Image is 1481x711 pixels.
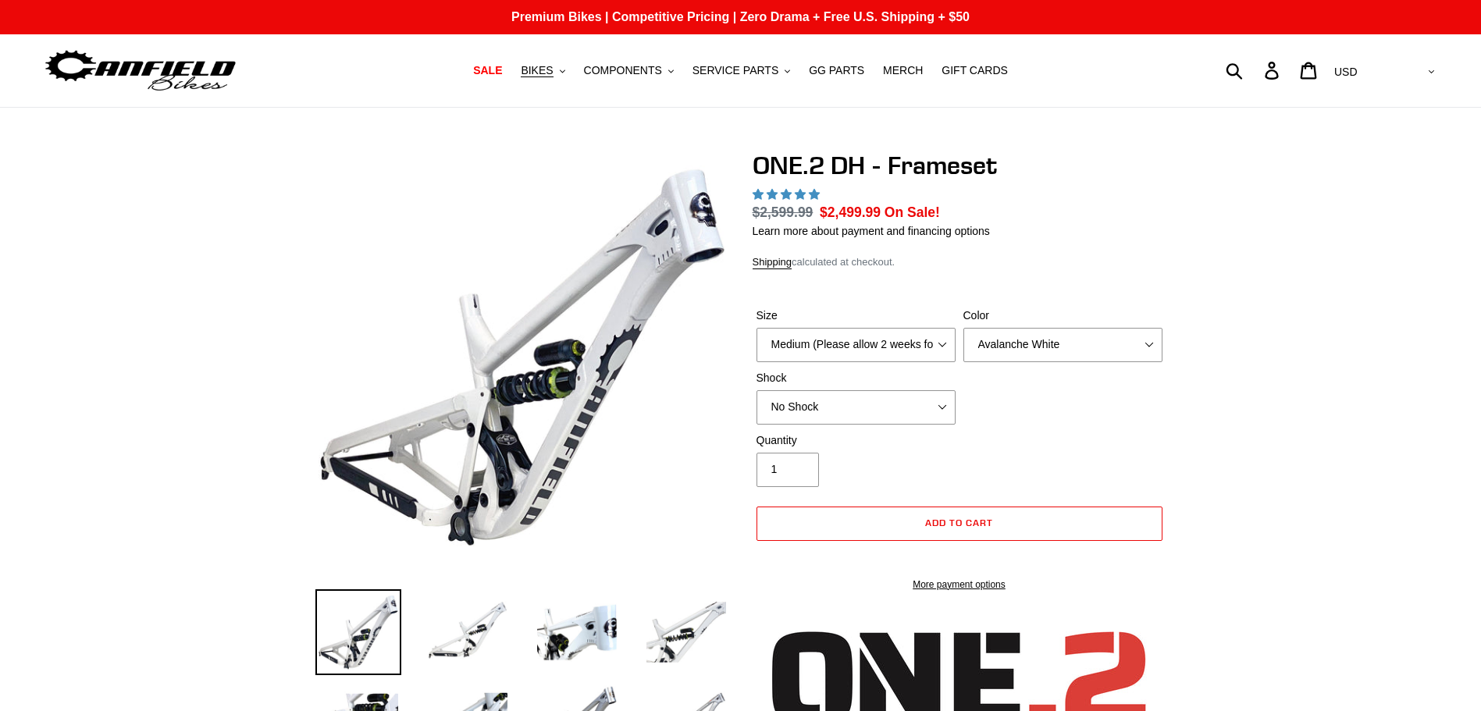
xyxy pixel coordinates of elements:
[685,60,798,81] button: SERVICE PARTS
[757,370,956,386] label: Shock
[513,60,572,81] button: BIKES
[465,60,510,81] a: SALE
[1234,53,1274,87] input: Search
[885,202,940,222] span: On Sale!
[534,589,620,675] img: Load image into Gallery viewer, ONE.2 DH - Frameset
[934,60,1016,81] a: GIFT CARDS
[753,204,813,220] s: $2,599.99
[584,64,662,77] span: COMPONENTS
[753,256,792,269] a: Shipping
[576,60,682,81] button: COMPONENTS
[425,589,511,675] img: Load image into Gallery viewer, ONE.2 DH - Frameset
[925,517,993,528] span: Add to cart
[963,308,1162,324] label: Color
[753,254,1166,270] div: calculated at checkout.
[809,64,864,77] span: GG PARTS
[820,204,881,220] span: $2,499.99
[753,225,990,237] a: Learn more about payment and financing options
[473,64,502,77] span: SALE
[757,578,1162,592] a: More payment options
[315,589,401,675] img: Load image into Gallery viewer, ONE.2 DH - Frameset
[801,60,872,81] a: GG PARTS
[757,432,956,449] label: Quantity
[753,188,823,201] span: 5.00 stars
[643,589,729,675] img: Load image into Gallery viewer, ONE.2 DH - Frameset
[875,60,931,81] a: MERCH
[757,507,1162,541] button: Add to cart
[942,64,1008,77] span: GIFT CARDS
[521,64,553,77] span: BIKES
[692,64,778,77] span: SERVICE PARTS
[757,308,956,324] label: Size
[43,46,238,95] img: Canfield Bikes
[753,151,1166,180] h1: ONE.2 DH - Frameset
[883,64,923,77] span: MERCH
